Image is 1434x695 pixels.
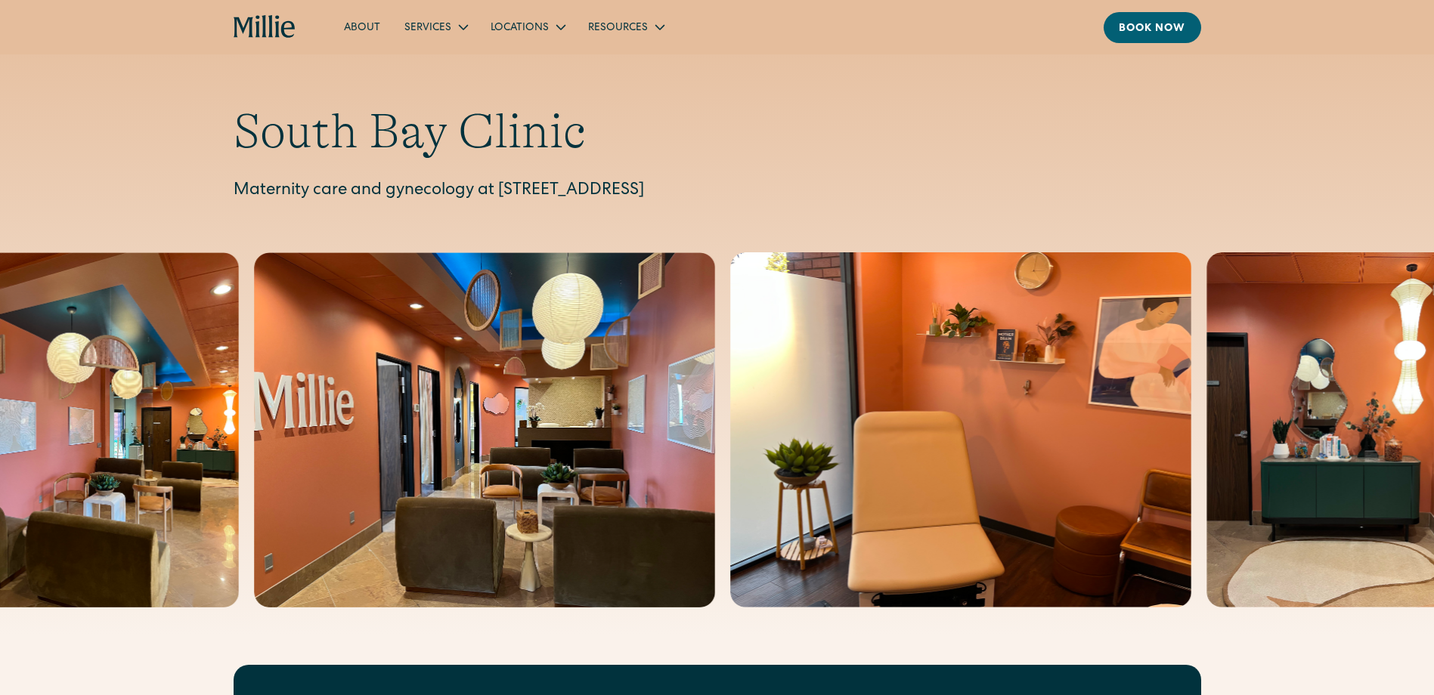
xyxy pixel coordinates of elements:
div: Services [392,14,479,39]
div: Services [404,20,451,36]
div: Resources [588,20,648,36]
h1: South Bay Clinic [234,103,1201,161]
p: Maternity care and gynecology at [STREET_ADDRESS] [234,179,1201,204]
div: Locations [479,14,576,39]
div: Resources [576,14,675,39]
a: home [234,15,296,39]
a: About [332,14,392,39]
div: Book now [1119,21,1186,37]
a: Book now [1104,12,1201,43]
div: Locations [491,20,549,36]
